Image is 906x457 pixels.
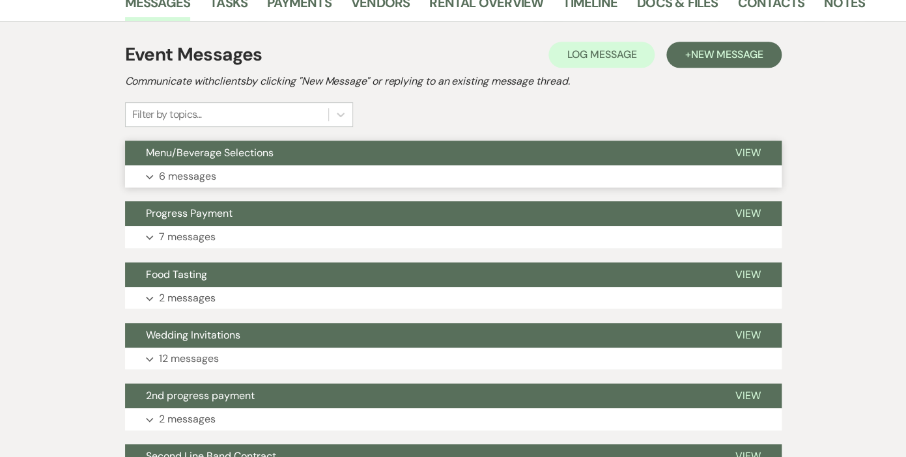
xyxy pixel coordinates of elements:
button: Wedding Invitations [125,323,715,348]
h2: Communicate with clients by clicking "New Message" or replying to an existing message thread. [125,74,782,89]
span: View [735,146,761,159]
span: Wedding Invitations [146,328,240,342]
span: View [735,206,761,220]
span: View [735,389,761,402]
span: Food Tasting [146,268,207,281]
h1: Event Messages [125,41,262,68]
span: View [735,328,761,342]
span: 2nd progress payment [146,389,255,402]
button: View [715,323,782,348]
button: View [715,141,782,165]
p: 7 messages [159,228,216,245]
button: Food Tasting [125,262,715,287]
span: Log Message [567,48,636,61]
button: Menu/Beverage Selections [125,141,715,165]
div: Filter by topics... [132,107,202,122]
p: 6 messages [159,168,216,185]
button: Log Message [548,42,655,68]
span: New Message [690,48,763,61]
button: View [715,383,782,408]
p: 2 messages [159,290,216,307]
p: 12 messages [159,350,219,367]
span: Menu/Beverage Selections [146,146,274,159]
button: 12 messages [125,348,782,370]
button: 2 messages [125,408,782,430]
button: +New Message [666,42,781,68]
p: 2 messages [159,411,216,428]
button: Progress Payment [125,201,715,226]
button: 7 messages [125,226,782,248]
button: 6 messages [125,165,782,187]
button: View [715,262,782,287]
button: 2 messages [125,287,782,309]
button: 2nd progress payment [125,383,715,408]
span: View [735,268,761,281]
button: View [715,201,782,226]
span: Progress Payment [146,206,233,220]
